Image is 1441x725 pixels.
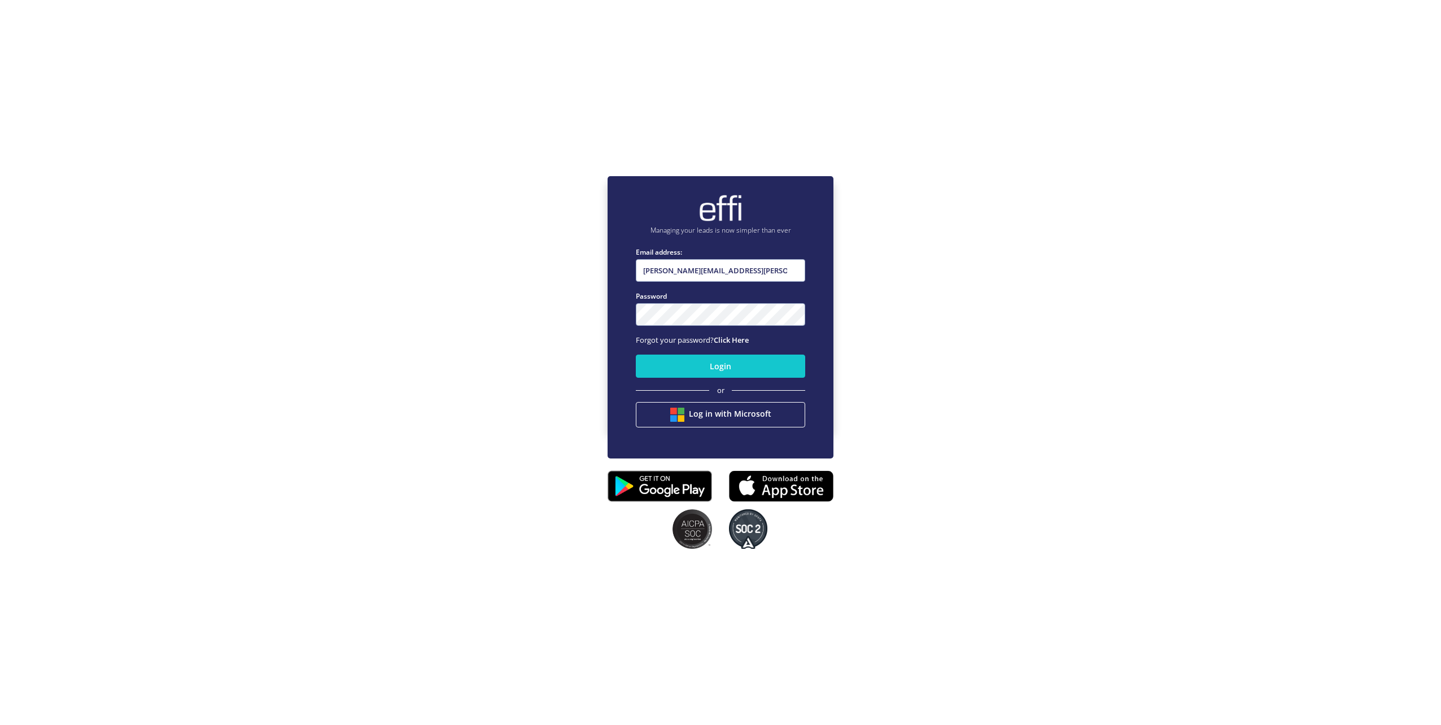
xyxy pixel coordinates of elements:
[673,509,712,549] img: SOC2 badges
[714,335,749,345] a: Click Here
[636,402,805,427] button: Log in with Microsoft
[670,408,684,422] img: btn google
[729,509,767,549] img: SOC2 badges
[636,247,805,257] label: Email address:
[608,463,712,509] img: playstore.0fabf2e.png
[636,291,805,302] label: Password
[717,385,724,396] span: or
[636,225,805,235] p: Managing your leads is now simpler than ever
[636,259,805,282] input: Enter email
[729,467,833,505] img: appstore.8725fd3.png
[636,355,805,378] button: Login
[636,335,749,345] span: Forgot your password?
[698,194,743,222] img: brand-logo.ec75409.png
